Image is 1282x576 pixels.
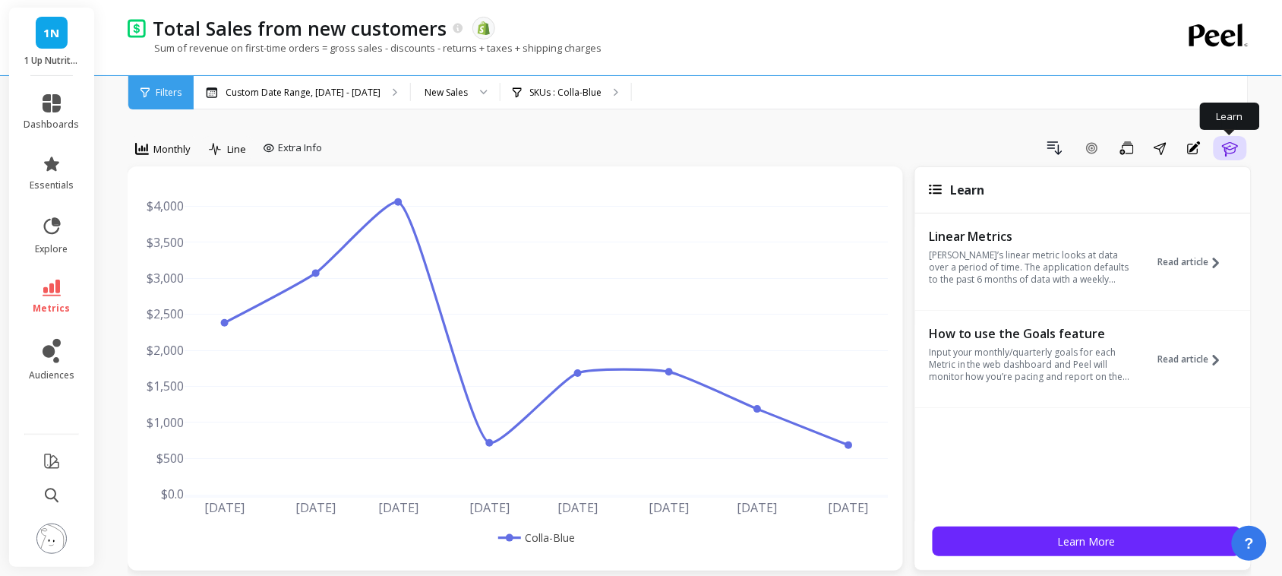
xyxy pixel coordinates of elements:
[36,243,68,255] span: explore
[950,182,985,198] span: Learn
[128,18,146,37] img: header icon
[1158,324,1231,394] button: Read article
[929,347,1138,383] p: Input your monthly/quarterly goals for each Metric in the web dashboard and Peel will monitor how...
[153,15,447,41] p: Total Sales from new customers
[153,142,191,157] span: Monthly
[156,87,182,99] span: Filters
[477,21,491,35] img: api.shopify.svg
[1158,256,1209,268] span: Read article
[929,229,1138,244] p: Linear Metrics
[24,55,80,67] p: 1 Up Nutrition
[227,142,246,157] span: Line
[1245,533,1254,554] span: ?
[1158,227,1231,297] button: Read article
[1158,353,1209,366] span: Read article
[44,24,60,42] span: 1N
[529,87,602,99] p: SKUs : Colla-Blue
[933,527,1241,556] button: Learn More
[425,85,468,100] div: New Sales
[33,302,71,315] span: metrics
[128,41,602,55] p: Sum of revenue on first-time orders = gross sales - discounts - returns + taxes + shipping charges
[929,326,1138,341] p: How to use the Goals feature
[36,524,67,554] img: profile picture
[29,369,74,381] span: audiences
[1058,534,1116,549] span: Learn More
[278,141,322,156] span: Extra Info
[1232,526,1267,561] button: ?
[226,87,380,99] p: Custom Date Range, [DATE] - [DATE]
[30,179,74,191] span: essentials
[1214,136,1247,160] button: Learn
[929,249,1138,286] p: [PERSON_NAME]’s linear metric looks at data over a period of time. The application defaults to th...
[24,119,80,131] span: dashboards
